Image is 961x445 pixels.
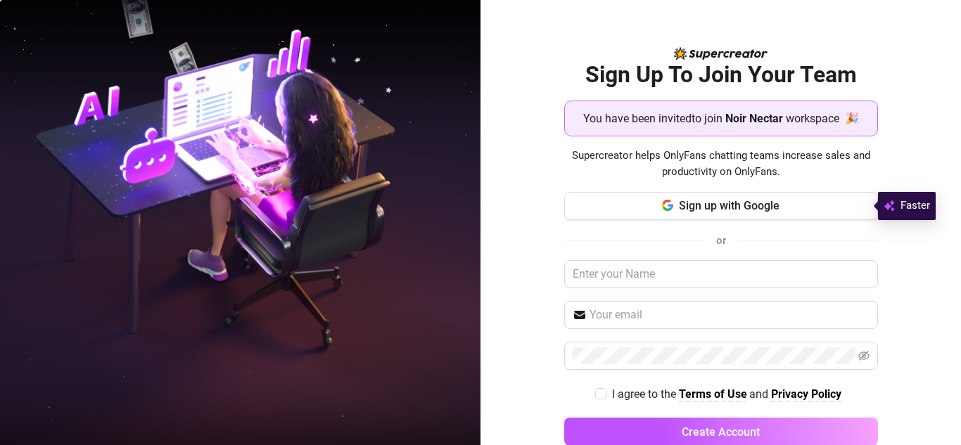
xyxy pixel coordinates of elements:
[679,387,747,402] a: Terms of Use
[679,199,779,212] span: Sign up with Google
[564,60,878,89] h2: Sign Up To Join Your Team
[590,307,870,323] input: Your email
[583,110,723,127] span: You have been invited to join
[682,425,760,439] span: Create Account
[884,198,895,214] img: svg%3e
[674,47,768,60] img: logo-BBDzfeDw.svg
[564,260,878,288] input: Enter your Name
[612,387,679,401] span: I agree to the
[679,387,747,401] strong: Terms of Use
[749,387,771,401] span: and
[858,350,870,361] span: eye-invisible
[716,234,726,247] span: or
[564,192,878,220] button: Sign up with Google
[771,387,841,401] strong: Privacy Policy
[564,148,878,181] span: Supercreator helps OnlyFans chatting teams increase sales and productivity on OnlyFans.
[725,112,783,125] strong: Noir Nectar
[900,198,930,214] span: Faster
[786,110,859,127] span: workspace 🎉
[771,387,841,402] a: Privacy Policy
